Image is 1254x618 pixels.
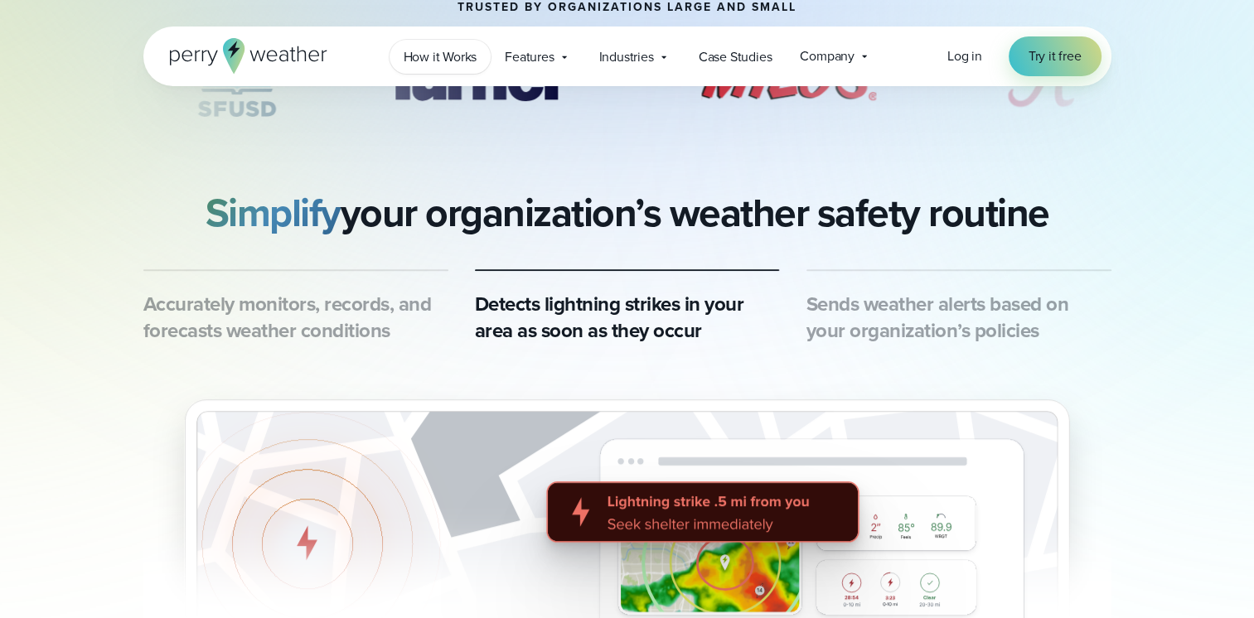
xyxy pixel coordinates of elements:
[947,46,982,65] span: Log in
[800,46,855,66] span: Company
[1029,46,1082,66] span: Try it free
[206,183,341,242] strong: Simplify
[599,47,654,67] span: Industries
[143,291,448,344] h3: Accurately monitors, records, and forecasts weather conditions
[458,1,796,14] h3: TRUSTED BY ORGANIZATIONS LARGE AND SMALL
[1009,36,1101,76] a: Try it free
[390,40,491,74] a: How it Works
[947,46,982,66] a: Log in
[685,40,787,74] a: Case Studies
[404,47,477,67] span: How it Works
[505,47,554,67] span: Features
[699,47,772,67] span: Case Studies
[806,291,1111,344] h3: Sends weather alerts based on your organization’s policies
[206,190,1049,236] h2: your organization’s weather safety routine
[475,291,780,344] h3: Detects lightning strikes in your area as soon as they occur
